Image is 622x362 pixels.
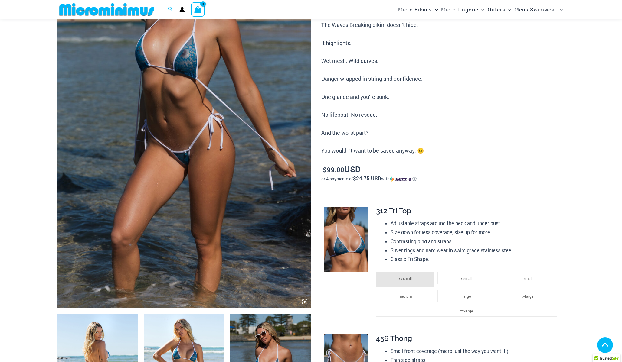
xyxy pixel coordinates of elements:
[321,165,565,174] p: USD
[399,294,412,299] span: medium
[478,2,484,17] span: Menu Toggle
[191,2,205,16] a: View Shopping Cart, empty
[397,2,440,17] a: Micro BikinisMenu ToggleMenu Toggle
[321,176,565,182] div: or 4 payments of$24.75 USDwithSezzle Click to learn more about Sezzle
[557,2,563,17] span: Menu Toggle
[440,2,486,17] a: Micro LingerieMenu ToggleMenu Toggle
[391,219,560,228] li: Adjustable straps around the neck and under bust.
[391,347,560,356] li: Small front coverage (micro just the way you want it!).
[376,305,557,317] li: xx-large
[486,2,513,17] a: OutersMenu ToggleMenu Toggle
[353,175,381,182] span: $24.75 USD
[441,2,478,17] span: Micro Lingerie
[391,228,560,237] li: Size down for less coverage, size up for more.
[323,165,327,174] span: $
[376,290,434,302] li: medium
[391,246,560,255] li: Silver rings and hard wear in swim-grade stainless steel.
[513,2,564,17] a: Mens SwimwearMenu ToggleMenu Toggle
[505,2,511,17] span: Menu Toggle
[463,294,471,299] span: large
[514,2,557,17] span: Mens Swimwear
[432,2,438,17] span: Menu Toggle
[524,276,532,281] span: small
[499,272,557,284] li: small
[376,334,412,343] span: 456 Thong
[324,207,368,273] img: Waves Breaking Ocean 312 Top
[376,206,411,215] span: 312 Tri Top
[391,255,560,264] li: Classic Tri Shape.
[460,309,473,313] span: xx-large
[57,3,156,16] img: MM SHOP LOGO FLAT
[437,272,496,284] li: x-small
[396,1,565,18] nav: Site Navigation
[390,176,411,182] img: Sezzle
[522,294,533,299] span: x-large
[391,237,560,246] li: Contrasting bind and straps.
[461,276,472,281] span: x-small
[398,2,432,17] span: Micro Bikinis
[376,272,434,287] li: xx-small
[398,276,412,281] span: xx-small
[179,7,185,12] a: Account icon link
[168,6,173,14] a: Search icon link
[323,165,344,174] bdi: 99.00
[488,2,505,17] span: Outers
[437,290,496,302] li: large
[321,176,565,182] div: or 4 payments of with
[499,290,557,302] li: x-large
